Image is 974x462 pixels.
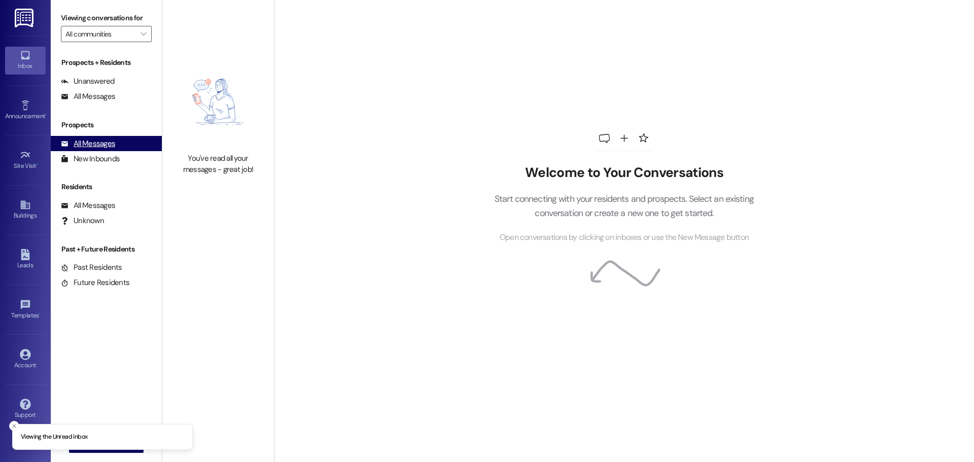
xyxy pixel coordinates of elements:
[5,296,46,324] a: Templates •
[51,120,162,130] div: Prospects
[173,56,263,148] img: empty-state
[61,76,115,87] div: Unanswered
[141,30,146,38] i: 
[61,154,120,164] div: New Inbounds
[61,262,122,273] div: Past Residents
[61,10,152,26] label: Viewing conversations for
[51,244,162,255] div: Past + Future Residents
[15,9,36,27] img: ResiDesk Logo
[5,196,46,224] a: Buildings
[5,47,46,74] a: Inbox
[5,147,46,174] a: Site Visit •
[61,216,104,226] div: Unknown
[39,310,41,317] span: •
[61,138,115,149] div: All Messages
[479,192,769,221] p: Start connecting with your residents and prospects. Select an existing conversation or create a n...
[5,396,46,423] a: Support
[37,161,38,168] span: •
[61,91,115,102] div: All Messages
[500,231,749,244] span: Open conversations by clicking on inboxes or use the New Message button
[479,165,769,181] h2: Welcome to Your Conversations
[51,182,162,192] div: Residents
[51,57,162,68] div: Prospects + Residents
[61,200,115,211] div: All Messages
[5,346,46,373] a: Account
[21,433,87,442] p: Viewing the Unread inbox
[5,246,46,273] a: Leads
[173,153,263,175] div: You've read all your messages - great job!
[45,111,47,118] span: •
[65,26,135,42] input: All communities
[61,277,129,288] div: Future Residents
[9,421,19,431] button: Close toast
